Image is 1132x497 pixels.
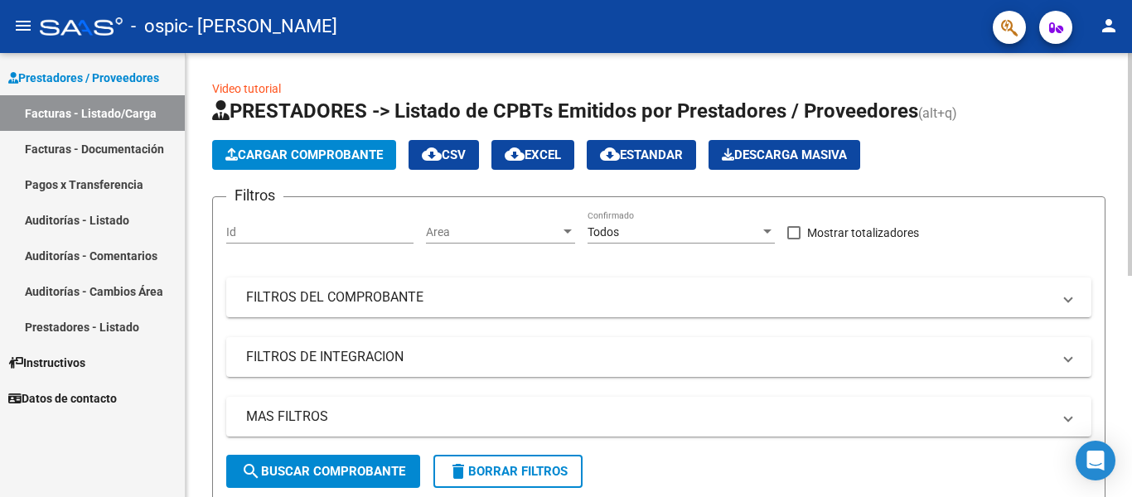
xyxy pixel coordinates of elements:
[212,140,396,170] button: Cargar Comprobante
[246,348,1052,366] mat-panel-title: FILTROS DE INTEGRACION
[505,147,561,162] span: EXCEL
[246,288,1052,306] mat-panel-title: FILTROS DEL COMPROBANTE
[600,147,683,162] span: Estandar
[226,455,420,488] button: Buscar Comprobante
[241,461,261,481] mat-icon: search
[448,461,468,481] mat-icon: delete
[212,82,281,95] a: Video tutorial
[212,99,918,123] span: PRESTADORES -> Listado de CPBTs Emitidos por Prestadores / Proveedores
[587,140,696,170] button: Estandar
[8,389,117,408] span: Datos de contacto
[491,140,574,170] button: EXCEL
[600,144,620,164] mat-icon: cloud_download
[433,455,583,488] button: Borrar Filtros
[226,277,1091,317] mat-expansion-panel-header: FILTROS DEL COMPROBANTE
[807,223,919,243] span: Mostrar totalizadores
[225,147,383,162] span: Cargar Comprobante
[422,147,466,162] span: CSV
[709,140,860,170] app-download-masive: Descarga masiva de comprobantes (adjuntos)
[1099,16,1119,36] mat-icon: person
[226,337,1091,377] mat-expansion-panel-header: FILTROS DE INTEGRACION
[226,184,283,207] h3: Filtros
[448,464,568,479] span: Borrar Filtros
[722,147,847,162] span: Descarga Masiva
[13,16,33,36] mat-icon: menu
[422,144,442,164] mat-icon: cloud_download
[588,225,619,239] span: Todos
[918,105,957,121] span: (alt+q)
[246,408,1052,426] mat-panel-title: MAS FILTROS
[505,144,525,164] mat-icon: cloud_download
[426,225,560,239] span: Area
[188,8,337,45] span: - [PERSON_NAME]
[409,140,479,170] button: CSV
[709,140,860,170] button: Descarga Masiva
[131,8,188,45] span: - ospic
[8,354,85,372] span: Instructivos
[226,397,1091,437] mat-expansion-panel-header: MAS FILTROS
[1076,441,1115,480] div: Open Intercom Messenger
[8,69,159,87] span: Prestadores / Proveedores
[241,464,405,479] span: Buscar Comprobante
